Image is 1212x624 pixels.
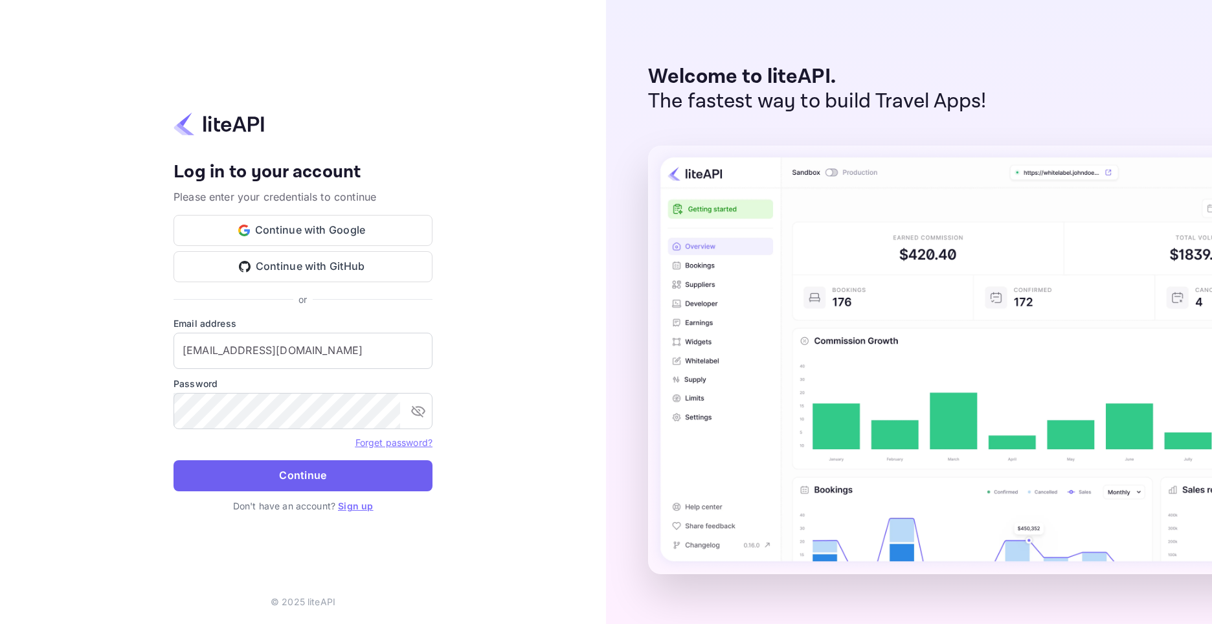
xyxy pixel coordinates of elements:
[174,111,264,137] img: liteapi
[648,89,987,114] p: The fastest way to build Travel Apps!
[174,333,432,369] input: Enter your email address
[338,500,373,511] a: Sign up
[174,499,432,513] p: Don't have an account?
[174,460,432,491] button: Continue
[174,377,432,390] label: Password
[174,251,432,282] button: Continue with GitHub
[355,437,432,448] a: Forget password?
[355,436,432,449] a: Forget password?
[174,215,432,246] button: Continue with Google
[174,189,432,205] p: Please enter your credentials to continue
[174,317,432,330] label: Email address
[648,65,987,89] p: Welcome to liteAPI.
[174,161,432,184] h4: Log in to your account
[298,293,307,306] p: or
[405,398,431,424] button: toggle password visibility
[271,595,335,608] p: © 2025 liteAPI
